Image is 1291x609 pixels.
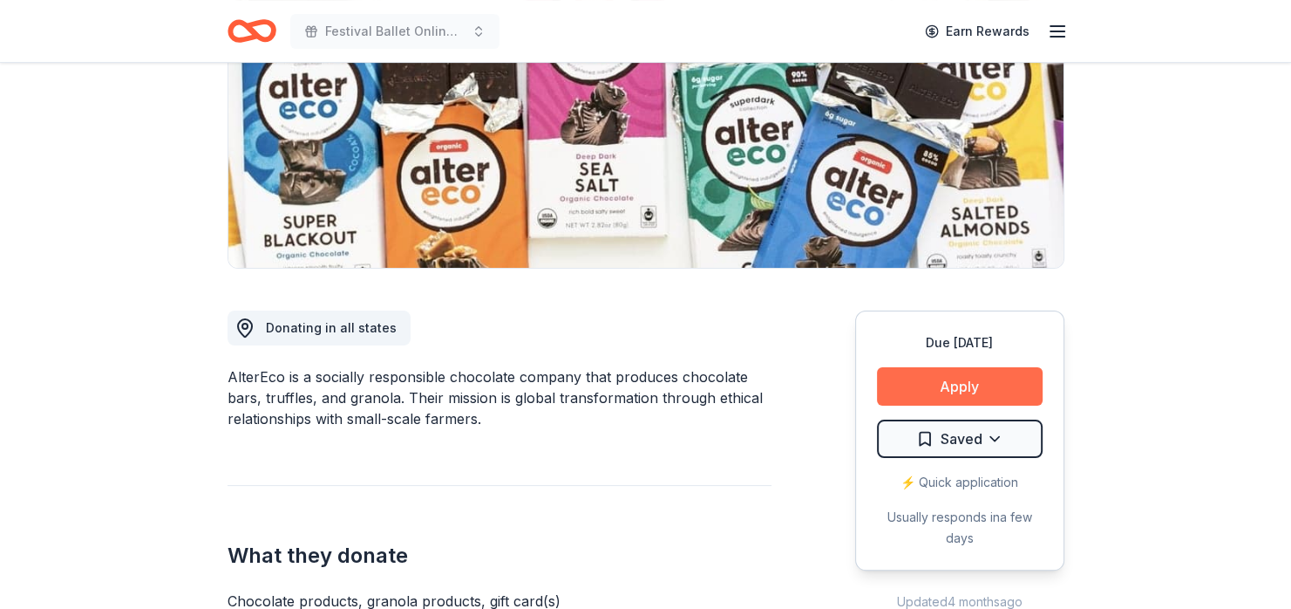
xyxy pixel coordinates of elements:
span: Saved [941,428,982,450]
button: Saved [877,420,1043,458]
button: Apply [877,367,1043,406]
a: Home [228,10,276,51]
div: Usually responds in a few days [877,507,1043,549]
div: Due [DATE] [877,332,1043,353]
div: AlterEco is a socially responsible chocolate company that produces chocolate bars, truffles, and ... [228,366,771,429]
button: Festival Ballet Online Auction [290,14,499,49]
div: ⚡️ Quick application [877,472,1043,493]
a: Earn Rewards [914,16,1040,47]
h2: What they donate [228,542,771,570]
span: Donating in all states [266,320,397,335]
span: Festival Ballet Online Auction [325,21,465,42]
